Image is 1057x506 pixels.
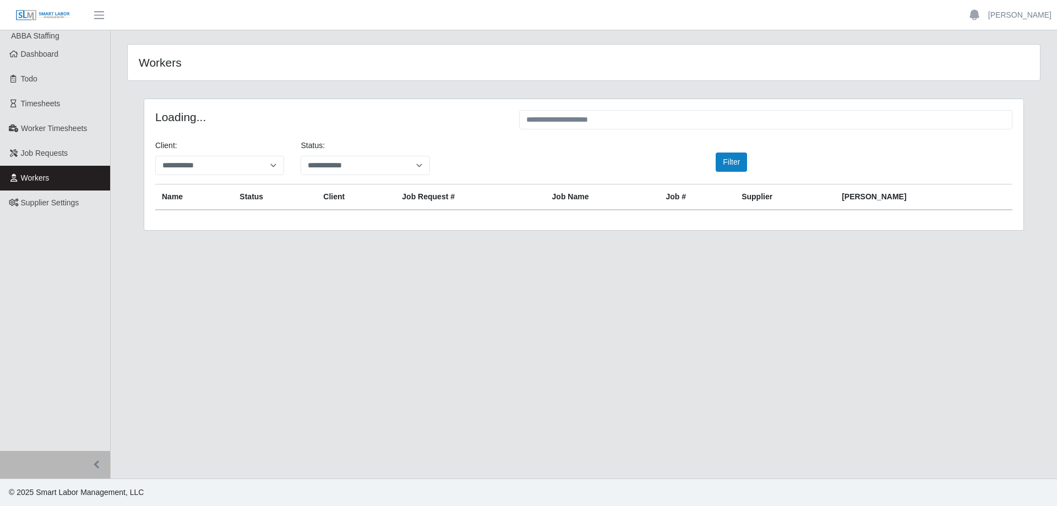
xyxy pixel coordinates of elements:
th: Supplier [735,184,835,210]
span: Supplier Settings [21,198,79,207]
label: Client: [155,140,177,151]
span: Workers [21,173,50,182]
img: SLM Logo [15,9,70,21]
th: [PERSON_NAME] [835,184,1012,210]
span: Worker Timesheets [21,124,87,133]
th: Status [233,184,317,210]
span: Dashboard [21,50,59,58]
label: Status: [301,140,325,151]
span: Todo [21,74,37,83]
a: [PERSON_NAME] [988,9,1051,21]
button: Filter [716,153,747,172]
th: Client [317,184,395,210]
th: Job Request # [395,184,545,210]
th: Job # [659,184,735,210]
span: Job Requests [21,149,68,157]
th: Job Name [546,184,660,210]
h4: Loading... [155,110,503,124]
h4: Workers [139,56,500,69]
span: © 2025 Smart Labor Management, LLC [9,488,144,497]
span: ABBA Staffing [11,31,59,40]
span: Timesheets [21,99,61,108]
th: Name [155,184,233,210]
